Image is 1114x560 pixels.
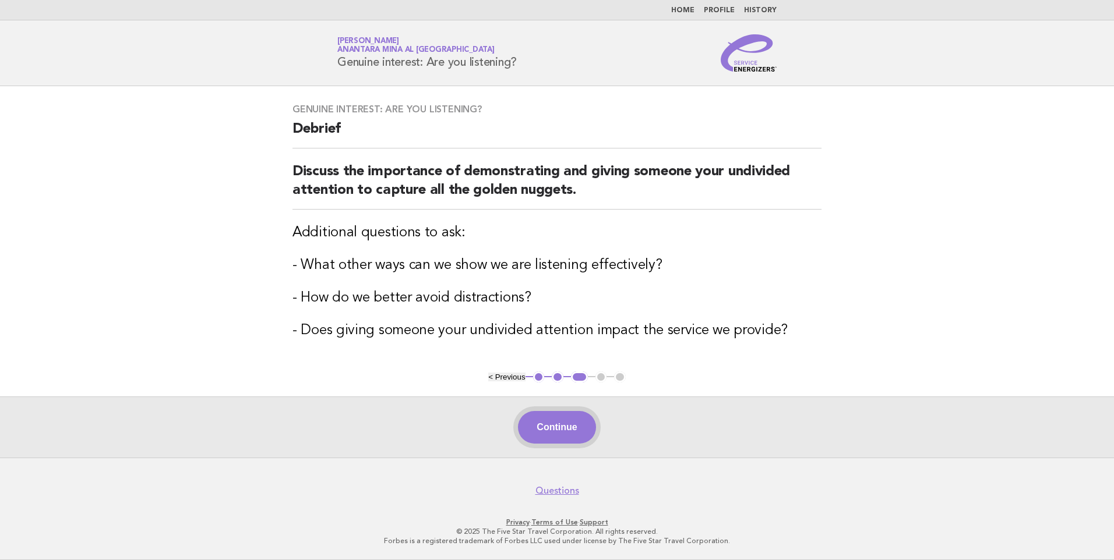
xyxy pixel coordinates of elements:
[200,518,914,527] p: · ·
[337,38,517,68] h1: Genuine interest: Are you listening?
[744,7,777,14] a: History
[533,371,545,383] button: 1
[531,518,578,526] a: Terms of Use
[292,120,822,148] h2: Debrief
[292,104,822,115] h3: Genuine interest: Are you listening?
[704,7,735,14] a: Profile
[292,289,822,307] h3: - How do we better avoid distractions?
[552,371,563,383] button: 2
[518,411,595,444] button: Continue
[337,47,495,54] span: Anantara Mina al [GEOGRAPHIC_DATA]
[535,485,579,497] a: Questions
[292,162,822,210] h2: Discuss the importance of demonstrating and giving someone your undivided attention to capture al...
[200,527,914,536] p: © 2025 The Five Star Travel Corporation. All rights reserved.
[506,518,530,526] a: Privacy
[580,518,608,526] a: Support
[671,7,695,14] a: Home
[337,37,495,54] a: [PERSON_NAME]Anantara Mina al [GEOGRAPHIC_DATA]
[292,224,822,242] h3: Additional questions to ask:
[200,536,914,545] p: Forbes is a registered trademark of Forbes LLC used under license by The Five Star Travel Corpora...
[571,371,588,383] button: 3
[292,321,822,340] h3: - Does giving someone your undivided attention impact the service we provide?
[488,373,525,381] button: < Previous
[292,256,822,275] h3: - What other ways can we show we are listening effectively?
[721,34,777,72] img: Service Energizers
